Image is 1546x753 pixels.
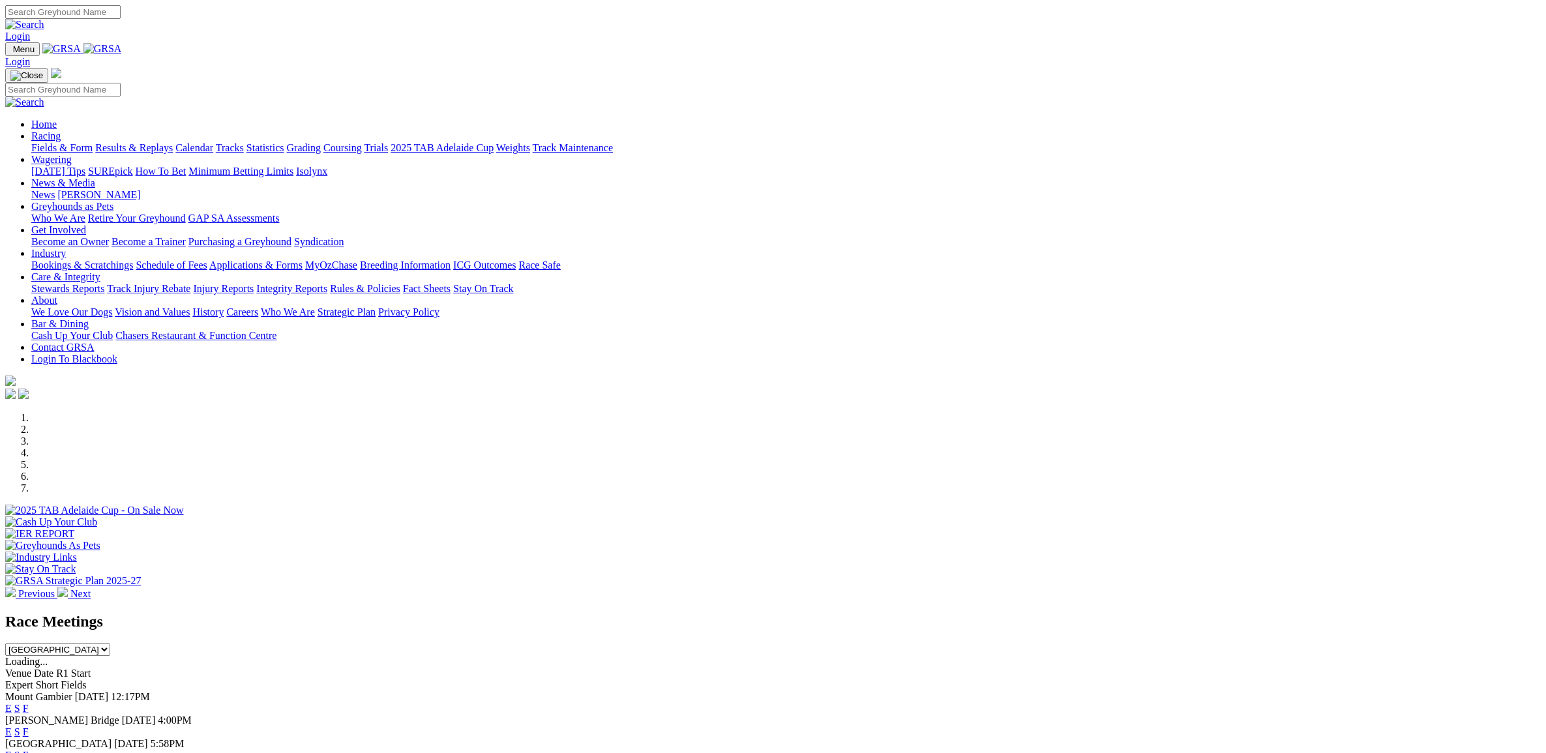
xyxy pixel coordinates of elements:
input: Search [5,83,121,96]
a: Bookings & Scratchings [31,259,133,271]
a: Weights [496,142,530,153]
a: Care & Integrity [31,271,100,282]
a: [PERSON_NAME] [57,189,140,200]
a: Track Maintenance [533,142,613,153]
a: Home [31,119,57,130]
a: Syndication [294,236,344,247]
a: Industry [31,248,66,259]
a: Statistics [246,142,284,153]
a: F [23,703,29,714]
span: [DATE] [114,738,148,749]
a: Racing [31,130,61,141]
div: Care & Integrity [31,283,1541,295]
a: Fact Sheets [403,283,451,294]
a: Stewards Reports [31,283,104,294]
span: Venue [5,668,31,679]
span: Fields [61,679,86,690]
img: GRSA Strategic Plan 2025-27 [5,575,141,587]
img: twitter.svg [18,389,29,399]
a: Next [57,588,91,599]
span: Menu [13,44,35,54]
span: [DATE] [122,715,156,726]
a: About [31,295,57,306]
a: GAP SA Assessments [188,213,280,224]
span: Previous [18,588,55,599]
img: Greyhounds As Pets [5,540,100,552]
span: Loading... [5,656,48,667]
div: Industry [31,259,1541,271]
a: 2025 TAB Adelaide Cup [391,142,494,153]
span: Short [36,679,59,690]
a: Bar & Dining [31,318,89,329]
a: Track Injury Rebate [107,283,190,294]
a: Strategic Plan [318,306,376,317]
a: Careers [226,306,258,317]
span: Mount Gambier [5,691,72,702]
a: How To Bet [136,166,186,177]
img: 2025 TAB Adelaide Cup - On Sale Now [5,505,184,516]
a: Vision and Values [115,306,190,317]
a: Login [5,31,30,42]
a: Purchasing a Greyhound [188,236,291,247]
a: Retire Your Greyhound [88,213,186,224]
span: Date [34,668,53,679]
img: Search [5,19,44,31]
a: Calendar [175,142,213,153]
div: News & Media [31,189,1541,201]
img: chevron-left-pager-white.svg [5,587,16,597]
a: S [14,726,20,737]
a: Integrity Reports [256,283,327,294]
a: Who We Are [31,213,85,224]
a: E [5,703,12,714]
img: logo-grsa-white.png [5,376,16,386]
img: chevron-right-pager-white.svg [57,587,68,597]
a: Schedule of Fees [136,259,207,271]
a: Privacy Policy [378,306,439,317]
a: Cash Up Your Club [31,330,113,341]
span: Expert [5,679,33,690]
div: Get Involved [31,236,1541,248]
a: SUREpick [88,166,132,177]
a: F [23,726,29,737]
a: S [14,703,20,714]
img: GRSA [83,43,122,55]
a: Isolynx [296,166,327,177]
span: [DATE] [75,691,109,702]
div: Racing [31,142,1541,154]
a: Login To Blackbook [31,353,117,364]
a: ICG Outcomes [453,259,516,271]
span: [PERSON_NAME] Bridge [5,715,119,726]
a: We Love Our Dogs [31,306,112,317]
a: Race Safe [518,259,560,271]
img: Close [10,70,43,81]
span: Next [70,588,91,599]
span: 5:58PM [151,738,185,749]
div: Wagering [31,166,1541,177]
a: Greyhounds as Pets [31,201,113,212]
button: Toggle navigation [5,68,48,83]
span: 12:17PM [111,691,150,702]
a: Stay On Track [453,283,513,294]
a: Wagering [31,154,72,165]
a: E [5,726,12,737]
a: Trials [364,142,388,153]
a: Who We Are [261,306,315,317]
input: Search [5,5,121,19]
img: Search [5,96,44,108]
div: About [31,306,1541,318]
img: IER REPORT [5,528,74,540]
span: [GEOGRAPHIC_DATA] [5,738,111,749]
a: Applications & Forms [209,259,303,271]
a: Rules & Policies [330,283,400,294]
img: facebook.svg [5,389,16,399]
h2: Race Meetings [5,613,1541,630]
a: Become a Trainer [111,236,186,247]
a: Get Involved [31,224,86,235]
img: Stay On Track [5,563,76,575]
a: Coursing [323,142,362,153]
a: Login [5,56,30,67]
a: News [31,189,55,200]
a: History [192,306,224,317]
a: News & Media [31,177,95,188]
img: logo-grsa-white.png [51,68,61,78]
